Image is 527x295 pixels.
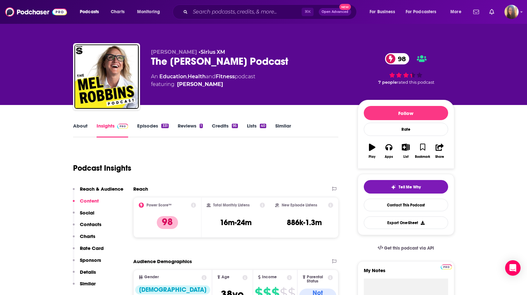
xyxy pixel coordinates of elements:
[441,264,452,270] img: Podchaser Pro
[446,7,469,17] button: open menu
[364,180,448,194] button: tell me why sparkleTell Me Why
[391,185,396,190] img: tell me why sparkle
[391,53,409,64] span: 98
[364,139,381,163] button: Play
[146,203,172,207] h2: Power Score™
[221,275,230,279] span: Age
[403,155,409,159] div: List
[287,218,322,227] h3: 886k-1.3m
[80,198,99,204] p: Content
[401,7,446,17] button: open menu
[199,49,225,55] span: •
[179,5,363,19] div: Search podcasts, credits, & more...
[190,7,302,17] input: Search podcasts, credits, & more...
[358,49,454,89] div: 98 7 peoplerated this podcast
[372,240,439,256] a: Get this podcast via API
[75,7,107,17] button: open menu
[397,139,414,163] button: List
[206,73,216,80] span: and
[73,233,95,245] button: Charts
[137,123,168,138] a: Episodes331
[213,203,249,207] h2: Total Monthly Listens
[107,7,128,17] a: Charts
[247,123,266,138] a: Lists40
[370,7,395,16] span: For Business
[73,198,99,210] button: Content
[73,123,88,138] a: About
[260,124,266,128] div: 40
[384,245,434,251] span: Get this podcast via API
[504,5,519,19] span: Logged in as AHartman333
[414,139,431,163] button: Bookmark
[144,275,159,279] span: Gender
[80,269,96,275] p: Details
[73,186,123,198] button: Reach & Audience
[378,80,397,85] span: 7 people
[435,155,444,159] div: Share
[505,260,521,276] div: Open Intercom Messenger
[302,8,314,16] span: ⌘ K
[415,155,430,159] div: Bookmark
[441,263,452,270] a: Pro website
[385,155,393,159] div: Apps
[406,7,437,16] span: For Podcasters
[381,139,397,163] button: Apps
[80,245,104,251] p: Rate Card
[364,199,448,211] a: Contact This Podcast
[364,267,448,279] label: My Notes
[487,6,497,17] a: Show notifications dropdown
[187,73,188,80] span: ,
[111,7,125,16] span: Charts
[450,7,461,16] span: More
[80,221,101,227] p: Contacts
[133,7,168,17] button: open menu
[73,245,104,257] button: Rate Card
[74,44,139,109] img: The Mel Robbins Podcast
[135,285,210,294] div: [DEMOGRAPHIC_DATA]
[275,123,291,138] a: Similar
[73,281,96,292] button: Similar
[80,233,95,239] p: Charts
[73,257,101,269] button: Sponsors
[201,49,225,55] a: Sirius XM
[151,81,255,88] span: featuring
[80,7,99,16] span: Podcasts
[117,124,128,129] img: Podchaser Pro
[364,123,448,136] div: Rate
[137,7,160,16] span: Monitoring
[80,186,123,192] p: Reach & Audience
[385,53,409,64] a: 98
[151,49,197,55] span: [PERSON_NAME]
[364,106,448,120] button: Follow
[5,6,67,18] img: Podchaser - Follow, Share and Rate Podcasts
[200,124,203,128] div: 1
[178,123,203,138] a: Reviews1
[220,218,252,227] h3: 16m-24m
[504,5,519,19] button: Show profile menu
[282,203,317,207] h2: New Episode Listens
[322,10,348,14] span: Open Advanced
[339,4,351,10] span: New
[364,216,448,229] button: Export One-Sheet
[504,5,519,19] img: User Profile
[73,163,131,173] h1: Podcast Insights
[431,139,448,163] button: Share
[212,123,238,138] a: Credits95
[399,185,421,190] span: Tell Me Why
[133,258,192,264] h2: Audience Demographics
[73,269,96,281] button: Details
[159,73,187,80] a: Education
[369,155,375,159] div: Play
[157,216,178,229] p: 98
[133,186,148,192] h2: Reach
[319,8,351,16] button: Open AdvancedNew
[73,210,94,222] button: Social
[307,275,327,283] span: Parental Status
[471,6,482,17] a: Show notifications dropdown
[80,257,101,263] p: Sponsors
[151,73,255,88] div: An podcast
[397,80,434,85] span: rated this podcast
[262,275,277,279] span: Income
